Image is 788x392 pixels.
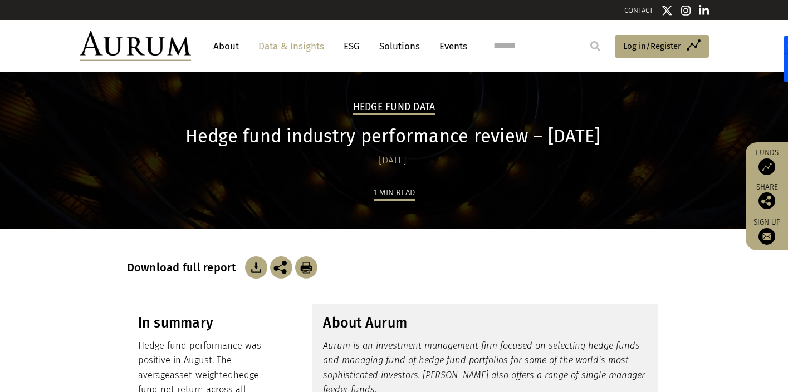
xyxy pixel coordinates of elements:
img: Download Article [245,256,267,279]
div: 1 min read [374,186,415,201]
img: Access Funds [758,158,775,175]
img: Aurum [80,31,191,61]
a: Data & Insights [253,36,330,57]
a: About [208,36,244,57]
img: Share this post [270,256,292,279]
a: Events [434,36,467,57]
h2: Hedge Fund Data [353,101,435,115]
img: Twitter icon [662,5,673,16]
h3: About Aurum [323,315,647,331]
a: Sign up [751,217,782,245]
a: Funds [751,148,782,175]
input: Submit [584,35,606,57]
a: CONTACT [624,6,653,14]
span: Log in/Register [623,39,681,53]
h1: Hedge fund industry performance review – [DATE] [127,126,659,147]
div: [DATE] [127,153,659,168]
div: Share [751,183,782,209]
img: Sign up to our newsletter [758,228,775,245]
img: Download Article [295,256,317,279]
a: ESG [338,36,365,57]
span: asset-weighted [170,370,233,380]
h3: In summary [138,315,277,331]
img: Share this post [758,192,775,209]
a: Log in/Register [615,35,709,58]
a: Solutions [374,36,425,57]
h3: Download full report [127,261,242,274]
img: Linkedin icon [699,5,709,16]
img: Instagram icon [681,5,691,16]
